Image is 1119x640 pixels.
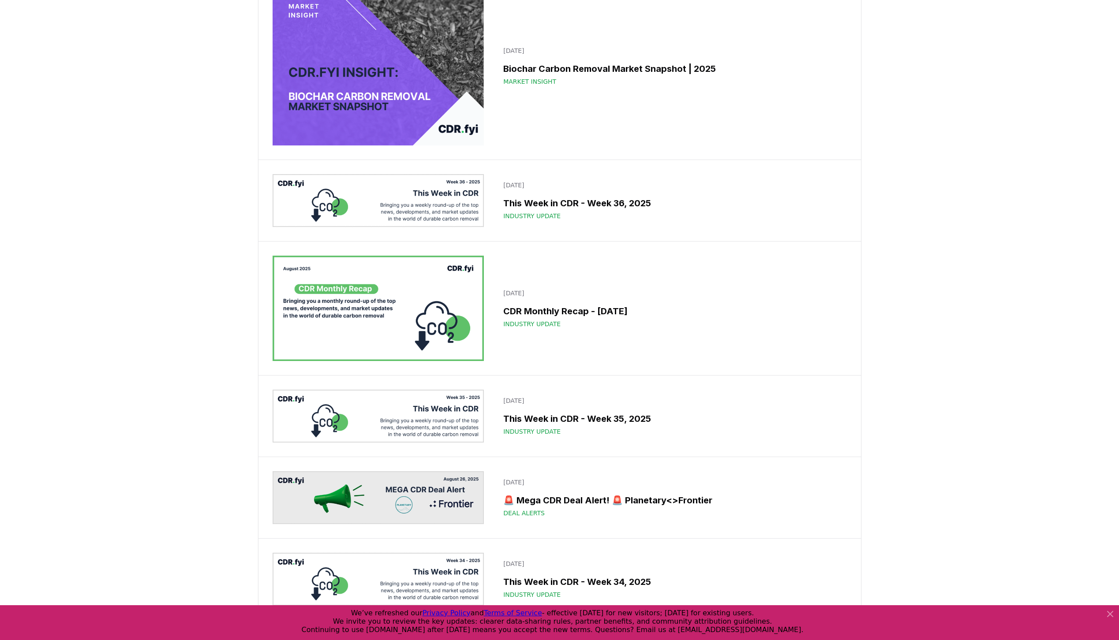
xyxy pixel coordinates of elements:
span: Industry Update [503,590,561,599]
a: [DATE]Biochar Carbon Removal Market Snapshot | 2025Market Insight [498,41,846,91]
h3: 🚨 Mega CDR Deal Alert! 🚨 Planetary<>Frontier [503,494,841,507]
img: This Week in CDR - Week 36, 2025 blog post image [273,174,484,227]
a: [DATE]CDR Monthly Recap - [DATE]Industry Update [498,283,846,334]
p: [DATE] [503,396,841,405]
img: This Week in CDR - Week 35, 2025 blog post image [273,390,484,443]
a: [DATE]This Week in CDR - Week 36, 2025Industry Update [498,175,846,226]
h3: Biochar Carbon Removal Market Snapshot | 2025 [503,62,841,75]
img: This Week in CDR - Week 34, 2025 blog post image [273,553,484,606]
img: 🚨 Mega CDR Deal Alert! 🚨 Planetary<>Frontier blog post image [273,471,484,524]
img: CDR Monthly Recap - August 2025 blog post image [273,256,484,361]
p: [DATE] [503,478,841,487]
a: [DATE]This Week in CDR - Week 35, 2025Industry Update [498,391,846,441]
p: [DATE] [503,46,841,55]
h3: CDR Monthly Recap - [DATE] [503,305,841,318]
h3: This Week in CDR - Week 34, 2025 [503,575,841,588]
span: Market Insight [503,77,556,86]
p: [DATE] [503,289,841,298]
p: [DATE] [503,559,841,568]
span: Industry Update [503,427,561,436]
span: Industry Update [503,212,561,220]
a: [DATE]🚨 Mega CDR Deal Alert! 🚨 Planetary<>FrontierDeal Alerts [498,473,846,523]
a: [DATE]This Week in CDR - Week 34, 2025Industry Update [498,554,846,604]
h3: This Week in CDR - Week 36, 2025 [503,197,841,210]
h3: This Week in CDR - Week 35, 2025 [503,412,841,425]
span: Industry Update [503,320,561,328]
p: [DATE] [503,181,841,190]
span: Deal Alerts [503,509,545,517]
